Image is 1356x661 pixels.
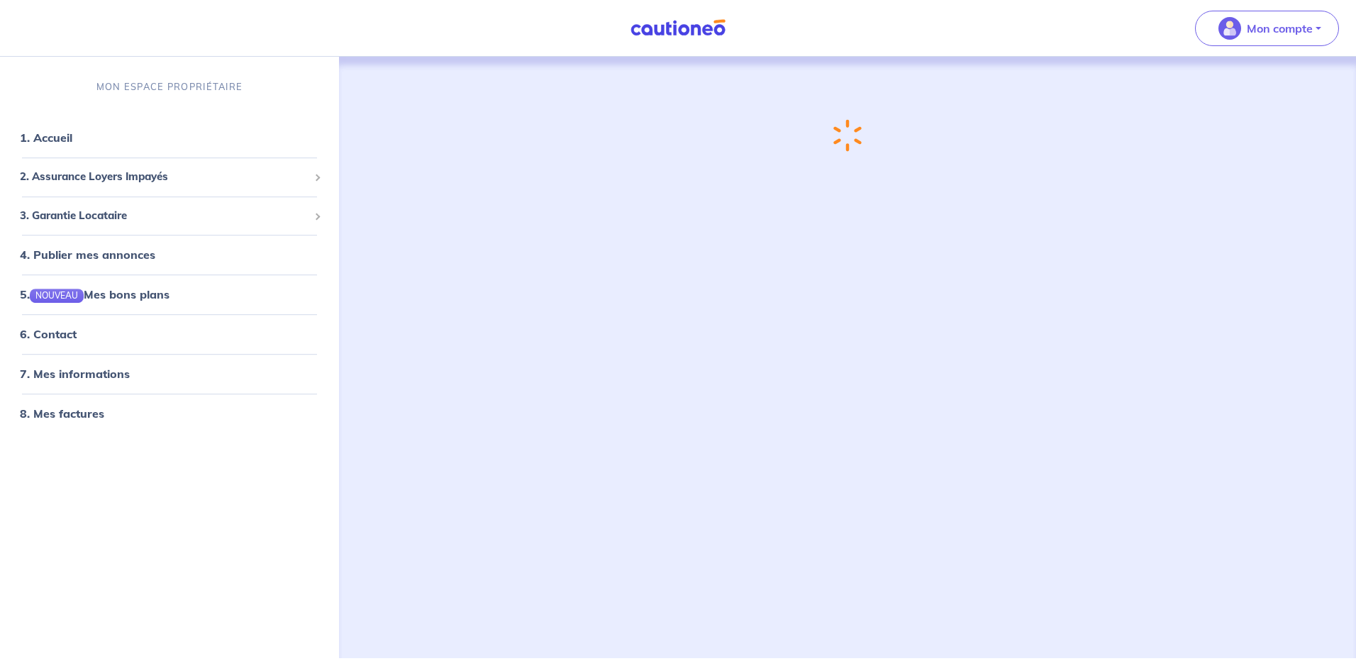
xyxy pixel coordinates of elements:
div: 8. Mes factures [6,400,333,428]
a: 5.NOUVEAUMes bons plans [20,287,169,301]
a: 6. Contact [20,328,77,342]
a: 4. Publier mes annonces [20,248,155,262]
img: Cautioneo [625,19,731,37]
div: 6. Contact [6,321,333,349]
div: 5.NOUVEAUMes bons plans [6,280,333,309]
button: illu_account_valid_menu.svgMon compte [1195,11,1339,46]
p: Mon compte [1247,20,1313,37]
img: illu_account_valid_menu.svg [1218,17,1241,40]
span: 2. Assurance Loyers Impayés [20,169,309,185]
div: 3. Garantie Locataire [6,202,333,230]
a: 8. Mes factures [20,407,104,421]
span: 3. Garantie Locataire [20,208,309,224]
div: 7. Mes informations [6,360,333,389]
a: 7. Mes informations [20,367,130,382]
div: 1. Accueil [6,123,333,152]
div: 4. Publier mes annonces [6,240,333,269]
a: 1. Accueil [20,130,72,145]
div: 2. Assurance Loyers Impayés [6,163,333,191]
p: MON ESPACE PROPRIÉTAIRE [96,80,243,94]
img: loading-spinner [833,119,862,152]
